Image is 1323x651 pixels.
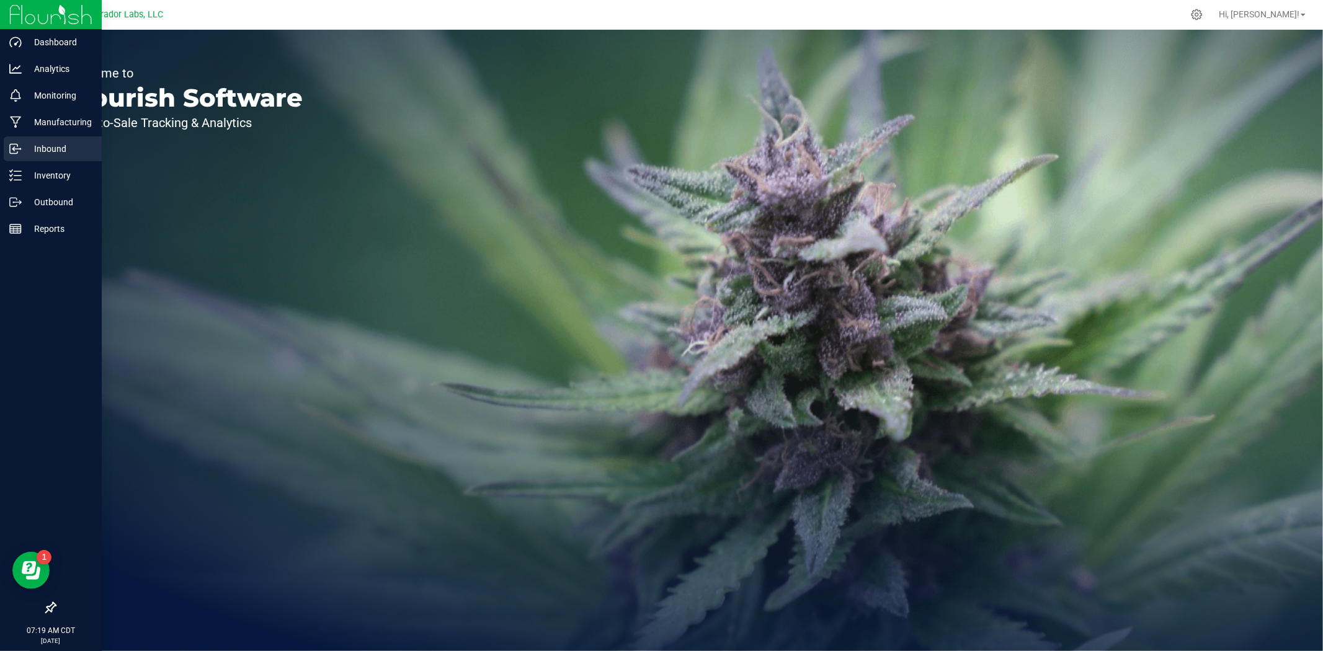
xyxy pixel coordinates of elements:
[22,115,96,130] p: Manufacturing
[12,552,50,589] iframe: Resource center
[90,9,163,20] span: Curador Labs, LLC
[1189,9,1205,20] div: Manage settings
[1219,9,1299,19] span: Hi, [PERSON_NAME]!
[22,35,96,50] p: Dashboard
[22,221,96,236] p: Reports
[22,88,96,103] p: Monitoring
[9,116,22,128] inline-svg: Manufacturing
[67,67,303,79] p: Welcome to
[9,196,22,208] inline-svg: Outbound
[67,86,303,110] p: Flourish Software
[22,61,96,76] p: Analytics
[9,89,22,102] inline-svg: Monitoring
[67,117,303,129] p: Seed-to-Sale Tracking & Analytics
[9,143,22,155] inline-svg: Inbound
[9,169,22,182] inline-svg: Inventory
[22,195,96,210] p: Outbound
[6,636,96,645] p: [DATE]
[6,625,96,636] p: 07:19 AM CDT
[9,223,22,235] inline-svg: Reports
[9,36,22,48] inline-svg: Dashboard
[22,141,96,156] p: Inbound
[9,63,22,75] inline-svg: Analytics
[22,168,96,183] p: Inventory
[37,550,51,565] iframe: Resource center unread badge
